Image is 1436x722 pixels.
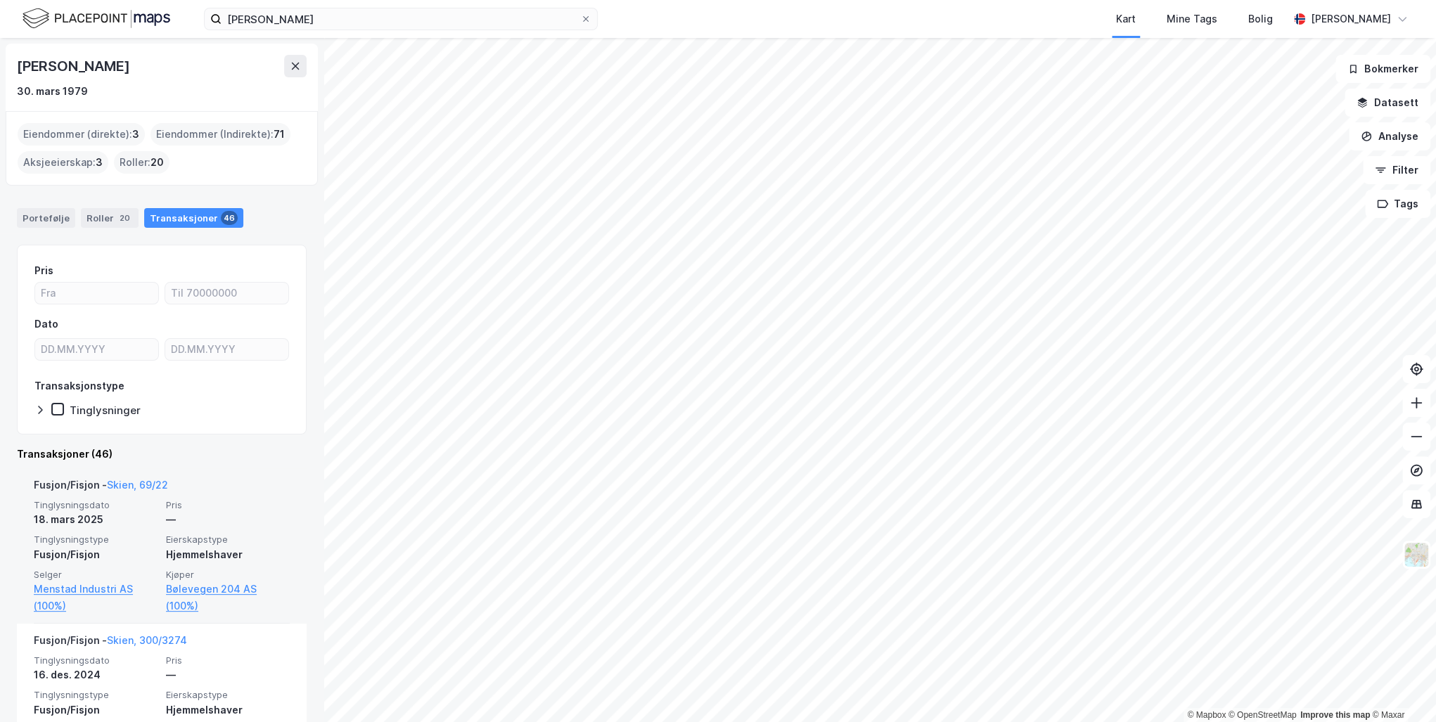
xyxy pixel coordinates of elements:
[17,208,75,228] div: Portefølje
[150,123,290,146] div: Eiendommer (Indirekte) :
[1363,156,1430,184] button: Filter
[117,211,133,225] div: 20
[34,689,158,701] span: Tinglysningstype
[166,702,290,718] div: Hjemmelshaver
[34,655,158,666] span: Tinglysningsdato
[107,479,168,491] a: Skien, 69/22
[166,534,290,546] span: Eierskapstype
[34,511,158,528] div: 18. mars 2025
[165,283,288,304] input: Til 70000000
[81,208,139,228] div: Roller
[166,499,290,511] span: Pris
[34,534,158,546] span: Tinglysningstype
[1366,655,1436,722] div: Kontrollprogram for chat
[107,634,187,646] a: Skien, 300/3274
[34,316,58,333] div: Dato
[35,283,158,304] input: Fra
[1365,190,1430,218] button: Tags
[1366,655,1436,722] iframe: Chat Widget
[166,689,290,701] span: Eierskapstype
[18,123,145,146] div: Eiendommer (direkte) :
[1167,11,1217,27] div: Mine Tags
[34,702,158,718] div: Fusjon/Fisjon
[34,262,53,279] div: Pris
[166,569,290,581] span: Kjøper
[1349,122,1430,150] button: Analyse
[1116,11,1136,27] div: Kart
[222,8,580,30] input: Søk på adresse, matrikkel, gårdeiere, leietakere eller personer
[1300,710,1370,720] a: Improve this map
[96,154,103,171] span: 3
[1248,11,1273,27] div: Bolig
[34,499,158,511] span: Tinglysningsdato
[34,546,158,563] div: Fusjon/Fisjon
[35,339,158,360] input: DD.MM.YYYY
[166,511,290,528] div: —
[1311,11,1391,27] div: [PERSON_NAME]
[34,378,124,394] div: Transaksjonstype
[165,339,288,360] input: DD.MM.YYYY
[17,55,132,77] div: [PERSON_NAME]
[274,126,285,143] span: 71
[1403,541,1430,568] img: Z
[34,632,187,655] div: Fusjon/Fisjon -
[23,6,170,31] img: logo.f888ab2527a4732fd821a326f86c7f29.svg
[34,666,158,683] div: 16. des. 2024
[221,211,238,225] div: 46
[70,404,141,417] div: Tinglysninger
[166,581,290,614] a: Bølevegen 204 AS (100%)
[17,446,307,463] div: Transaksjoner (46)
[166,666,290,683] div: —
[150,154,164,171] span: 20
[166,655,290,666] span: Pris
[166,546,290,563] div: Hjemmelshaver
[114,151,169,174] div: Roller :
[144,208,243,228] div: Transaksjoner
[34,581,158,614] a: Menstad Industri AS (100%)
[1335,55,1430,83] button: Bokmerker
[34,569,158,581] span: Selger
[1345,89,1430,117] button: Datasett
[1187,710,1226,720] a: Mapbox
[18,151,108,174] div: Aksjeeierskap :
[17,83,88,100] div: 30. mars 1979
[132,126,139,143] span: 3
[34,477,168,499] div: Fusjon/Fisjon -
[1229,710,1297,720] a: OpenStreetMap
